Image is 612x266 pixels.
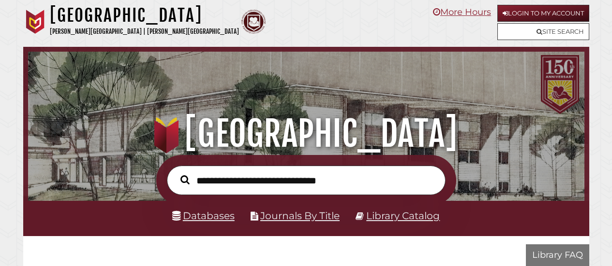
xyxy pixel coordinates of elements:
[180,175,190,184] i: Search
[50,5,239,26] h1: [GEOGRAPHIC_DATA]
[366,210,440,222] a: Library Catalog
[176,173,194,187] button: Search
[497,23,589,40] a: Site Search
[241,10,266,34] img: Calvin Theological Seminary
[23,10,47,34] img: Calvin University
[260,210,340,222] a: Journals By Title
[497,5,589,22] a: Login to My Account
[433,7,491,17] a: More Hours
[50,26,239,37] p: [PERSON_NAME][GEOGRAPHIC_DATA] | [PERSON_NAME][GEOGRAPHIC_DATA]
[37,112,575,155] h1: [GEOGRAPHIC_DATA]
[172,210,235,222] a: Databases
